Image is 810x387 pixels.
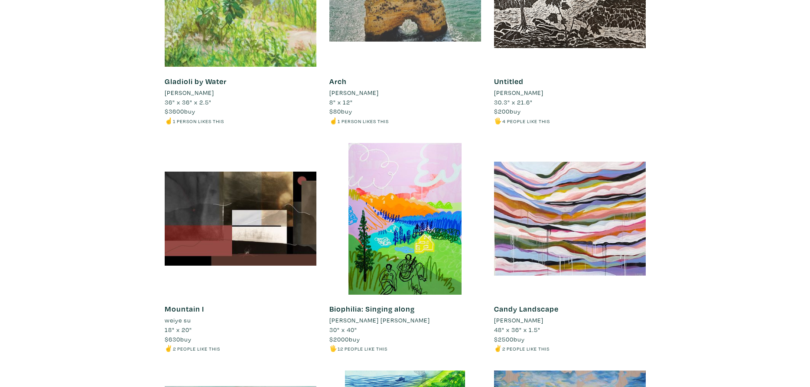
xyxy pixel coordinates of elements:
span: buy [494,107,521,115]
li: [PERSON_NAME] [494,88,543,98]
span: 18" x 20" [165,325,192,334]
small: 2 people like this [173,345,220,352]
a: [PERSON_NAME] [329,88,481,98]
span: 48" x 36" x 1.5" [494,325,540,334]
span: buy [165,335,192,343]
a: [PERSON_NAME] [494,88,646,98]
a: [PERSON_NAME] [PERSON_NAME] [329,315,481,325]
li: [PERSON_NAME] [494,315,543,325]
li: 🖐️ [494,116,646,126]
a: Untitled [494,76,524,86]
li: ☝️ [329,116,481,126]
small: 4 people like this [502,118,550,124]
a: Mountain I [165,304,204,314]
li: [PERSON_NAME] [329,88,379,98]
small: 12 people like this [338,345,387,352]
span: $80 [329,107,341,115]
span: $2500 [494,335,514,343]
li: weiye su [165,315,191,325]
a: [PERSON_NAME] [494,315,646,325]
span: $2000 [329,335,349,343]
span: 30" x 40" [329,325,357,334]
li: [PERSON_NAME] [PERSON_NAME] [329,315,430,325]
span: buy [494,335,525,343]
a: Candy Landscape [494,304,559,314]
small: 1 person likes this [338,118,389,124]
span: $200 [494,107,510,115]
span: buy [329,107,352,115]
small: 1 person likes this [173,118,224,124]
span: buy [329,335,360,343]
span: $3600 [165,107,184,115]
a: [PERSON_NAME] [165,88,316,98]
small: 2 people like this [502,345,550,352]
li: 🖐️ [329,344,481,353]
span: $630 [165,335,180,343]
span: 36" x 36" x 2.5" [165,98,211,106]
li: [PERSON_NAME] [165,88,214,98]
a: Biophilia: Singing along [329,304,415,314]
span: buy [165,107,195,115]
li: ✌️ [165,344,316,353]
a: weiye su [165,315,316,325]
a: Gladioli by Water [165,76,227,86]
li: ✌️ [494,344,646,353]
li: ☝️ [165,116,316,126]
a: Arch [329,76,347,86]
span: 30.3" x 21.6" [494,98,533,106]
span: 8" x 12" [329,98,353,106]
